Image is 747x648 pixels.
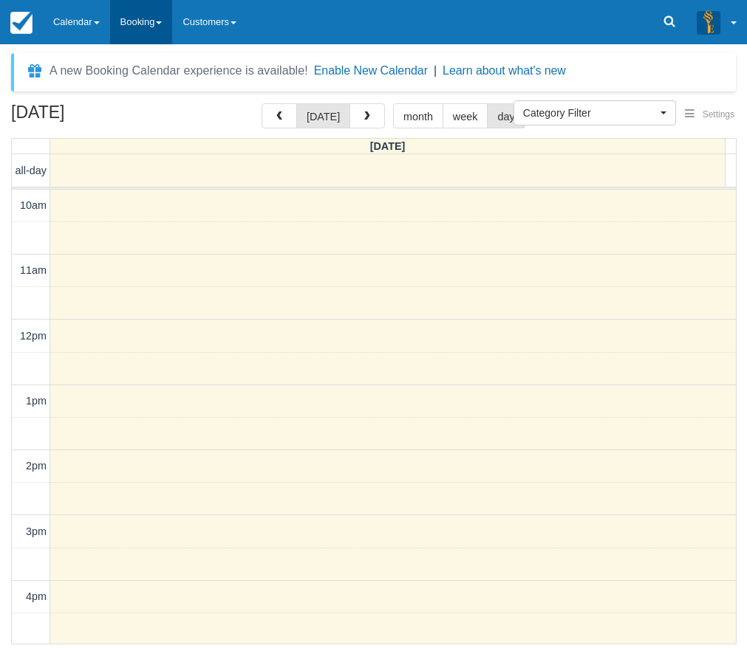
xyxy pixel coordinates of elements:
[10,12,33,34] img: checkfront-main-nav-mini-logo.png
[487,103,525,128] button: day
[20,199,47,211] span: 10am
[314,63,428,78] button: Enable New Calendar
[16,165,47,176] span: all-day
[296,103,350,128] button: [DATE]
[26,525,47,537] span: 3pm
[523,106,657,120] span: Category Filter
[20,264,47,276] span: 11am
[50,62,308,80] div: A new Booking Calendar experience is available!
[26,395,47,407] span: 1pm
[434,64,437,77] span: |
[20,330,47,342] span: 12pm
[11,103,198,131] h2: [DATE]
[26,590,47,602] span: 4pm
[514,100,676,125] button: Category Filter
[443,103,488,128] button: week
[393,103,443,128] button: month
[703,109,734,120] span: Settings
[676,104,743,125] button: Settings
[26,460,47,472] span: 2pm
[443,64,566,77] a: Learn about what's new
[697,10,720,34] img: A3
[370,140,406,152] span: [DATE]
